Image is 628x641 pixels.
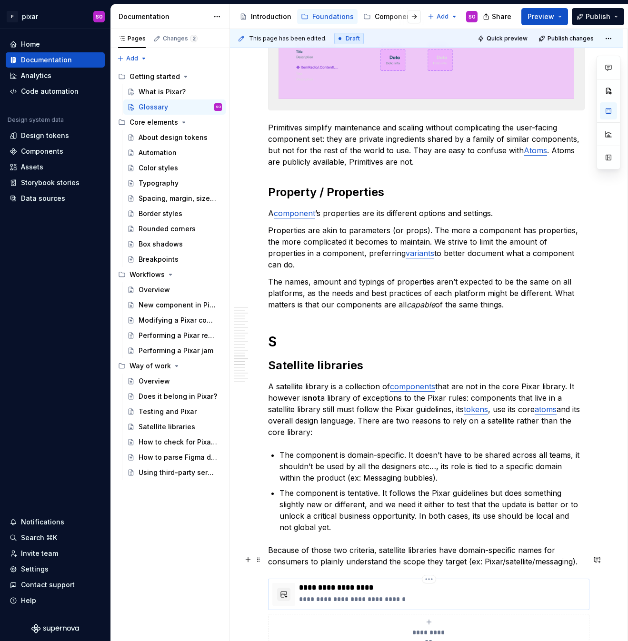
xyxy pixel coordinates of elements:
[359,9,421,24] a: Components
[123,434,226,450] a: How to check for Pixar compliance
[6,128,105,143] a: Design tokens
[2,6,109,27] button: PpixarSO
[268,122,585,168] p: Primitives simplify maintenance and scaling without complicating the user-facing component set: t...
[123,419,226,434] a: Satellite libraries
[123,221,226,237] a: Rounded corners
[6,68,105,83] a: Analytics
[139,239,183,249] div: Box shadows
[7,11,18,22] div: P
[31,624,79,633] a: Supernova Logo
[8,116,64,124] div: Design system data
[268,276,585,310] p: The names, amount and typings of properties aren’t expected to be the same on all platforms, as t...
[123,282,226,297] a: Overview
[123,206,226,221] a: Border styles
[139,300,217,310] div: New component in Pixar
[586,12,610,21] span: Publish
[123,343,226,358] a: Performing a Pixar jam
[139,133,208,142] div: About design tokens
[21,162,43,172] div: Assets
[375,12,417,21] div: Components
[478,8,518,25] button: Share
[114,267,226,282] div: Workflows
[21,131,69,140] div: Design tokens
[407,300,435,309] em: capable
[21,596,36,605] div: Help
[425,10,460,23] button: Add
[21,39,40,49] div: Home
[346,35,360,42] span: Draft
[123,389,226,404] a: Does it belong in Pixar?
[469,13,476,20] div: SO
[6,144,105,159] a: Components
[21,580,75,590] div: Contact support
[123,450,226,465] a: How to parse Figma designs?
[139,346,213,355] div: Performing a Pixar jam
[139,453,217,462] div: How to parse Figma designs?
[274,208,315,218] a: component
[123,145,226,160] a: Automation
[123,465,226,480] a: Using third-party services for UI
[6,175,105,190] a: Storybook stories
[268,207,585,219] p: A ’s properties are its different options and settings.
[21,55,72,65] div: Documentation
[6,159,105,175] a: Assets
[123,99,226,115] a: GlossarySO
[279,449,585,483] p: The component is domain-specific. It doesn’t have to be shared across all teams, it shouldn’t be ...
[130,361,171,371] div: Way of work
[6,52,105,68] a: Documentation
[6,530,105,545] button: Search ⌘K
[190,35,198,42] span: 2
[139,163,178,173] div: Color styles
[139,102,168,112] div: Glossary
[139,376,170,386] div: Overview
[21,549,58,558] div: Invite team
[6,37,105,52] a: Home
[268,544,585,567] p: Because of those two criteria, satellite libraries have domain-specific names for consumers to pl...
[6,562,105,577] a: Settings
[123,130,226,145] a: About design tokens
[22,12,38,21] div: pixar
[548,35,594,42] span: Publish changes
[268,333,585,350] h1: S
[236,9,295,24] a: Introduction
[21,517,64,527] div: Notifications
[123,191,226,206] a: Spacing, margin, sizes...
[118,35,146,42] div: Pages
[21,178,80,187] div: Storybook stories
[492,12,511,21] span: Share
[163,35,198,42] div: Changes
[308,393,320,403] strong: not
[236,7,423,26] div: Page tree
[216,102,221,112] div: SO
[114,115,226,130] div: Core elements
[6,191,105,206] a: Data sources
[123,252,226,267] a: Breakpoints
[123,313,226,328] a: Modifying a Pixar component
[126,55,138,62] span: Add
[6,577,105,592] button: Contact support
[123,404,226,419] a: Testing and Pixar
[524,146,547,155] a: Atoms
[114,358,226,374] div: Way of work
[535,404,557,414] a: atoms
[123,160,226,176] a: Color styles
[123,237,226,252] a: Box shadows
[279,487,585,533] p: The component is tentative. It follows the Pixar guidelines but does something slightly new or di...
[130,270,165,279] div: Workflows
[139,331,217,340] div: Performing a Pixar review
[297,9,358,24] a: Foundations
[123,328,226,343] a: Performing a Pixar review
[475,32,532,45] button: Quick preview
[21,71,51,80] div: Analytics
[114,69,226,480] div: Page tree
[21,87,79,96] div: Code automation
[139,255,179,264] div: Breakpoints
[572,8,624,25] button: Publish
[139,178,179,188] div: Typography
[268,225,585,270] p: Properties are akin to parameters (or props). The more a component has properties, the more compl...
[139,468,217,477] div: Using third-party services for UI
[96,13,103,20] div: SO
[268,358,585,373] h2: Satellite libraries
[114,69,226,84] div: Getting started
[139,285,170,295] div: Overview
